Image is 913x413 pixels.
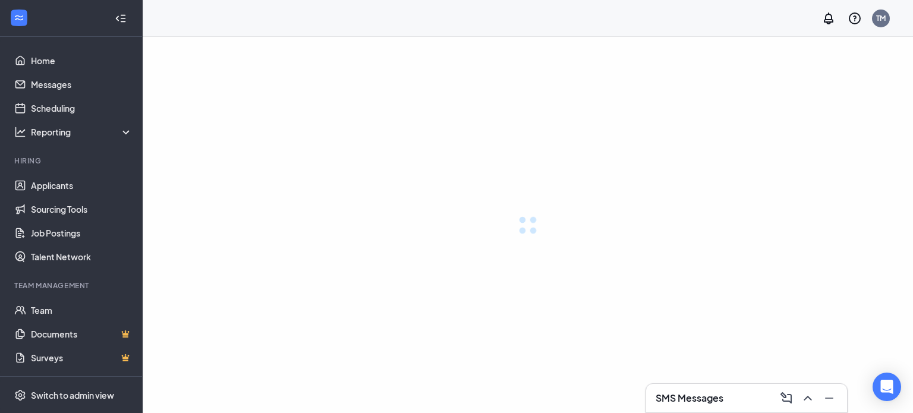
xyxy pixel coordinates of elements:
[31,221,133,245] a: Job Postings
[31,72,133,96] a: Messages
[821,11,836,26] svg: Notifications
[31,245,133,269] a: Talent Network
[31,96,133,120] a: Scheduling
[848,11,862,26] svg: QuestionInfo
[14,126,26,138] svg: Analysis
[14,280,130,291] div: Team Management
[31,389,114,401] div: Switch to admin view
[31,126,133,138] div: Reporting
[779,391,794,405] svg: ComposeMessage
[14,156,130,166] div: Hiring
[873,373,901,401] div: Open Intercom Messenger
[31,197,133,221] a: Sourcing Tools
[14,389,26,401] svg: Settings
[776,389,795,408] button: ComposeMessage
[822,391,836,405] svg: Minimize
[31,346,133,370] a: SurveysCrown
[31,49,133,72] a: Home
[31,174,133,197] a: Applicants
[818,389,838,408] button: Minimize
[13,12,25,24] svg: WorkstreamLogo
[31,298,133,322] a: Team
[876,13,886,23] div: TM
[797,389,816,408] button: ChevronUp
[801,391,815,405] svg: ChevronUp
[656,392,723,405] h3: SMS Messages
[31,322,133,346] a: DocumentsCrown
[115,12,127,24] svg: Collapse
